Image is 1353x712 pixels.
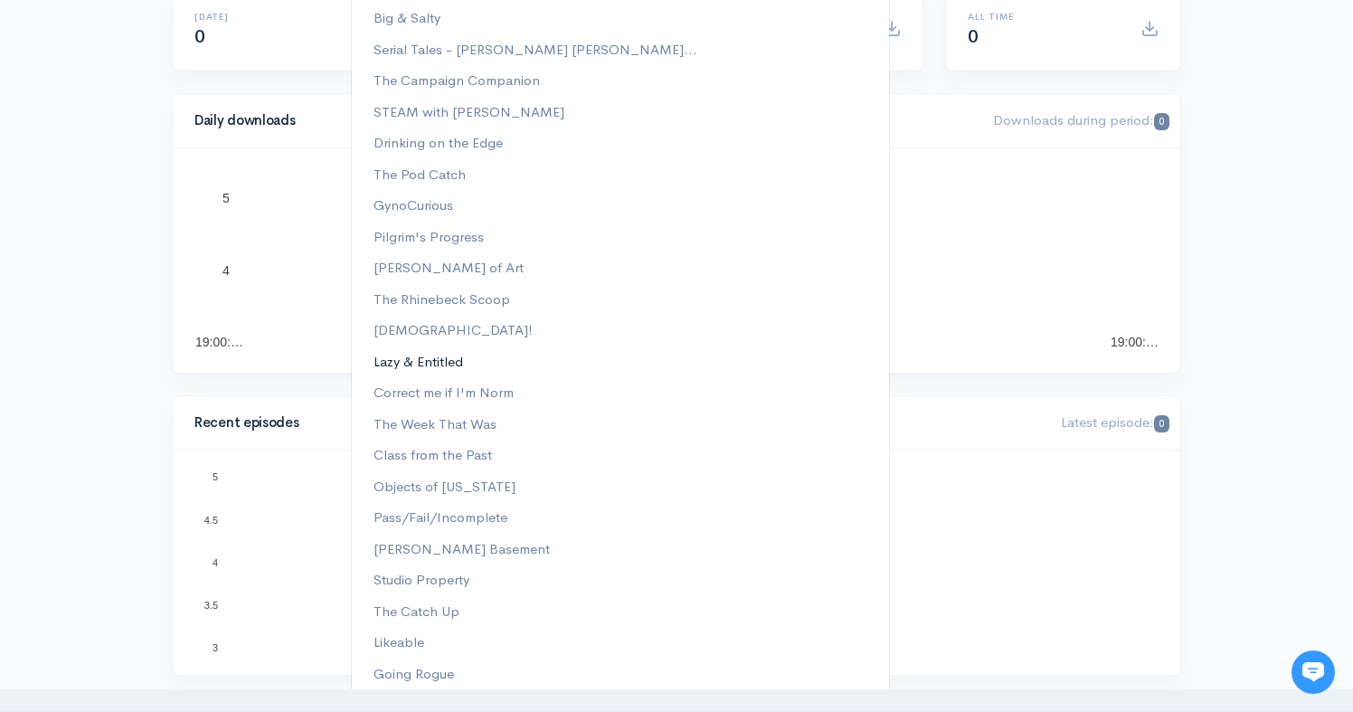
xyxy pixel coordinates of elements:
[28,240,334,276] button: New conversation
[374,133,503,154] span: Drinking on the Edge
[195,335,243,349] text: 19:00:…
[194,170,1159,351] svg: A chart.
[374,40,697,61] span: Serial Tales - [PERSON_NAME] [PERSON_NAME]...
[374,290,510,310] span: The Rhinebeck Scoop
[374,165,466,185] span: The Pod Catch
[194,415,632,431] h4: Recent episodes
[213,471,218,482] text: 5
[213,557,218,568] text: 4
[374,71,540,91] span: The Campaign Companion
[27,88,335,117] h1: Hi 👋
[968,25,979,48] span: 0
[374,8,440,29] span: Big & Salty
[1154,113,1169,130] span: 0
[1291,650,1335,694] iframe: gist-messenger-bubble-iframe
[993,111,1169,128] span: Downloads during period:
[374,570,469,591] span: Studio Property
[374,602,459,622] span: The Catch Up
[374,383,514,403] span: Correct me if I'm Norm
[204,600,218,611] text: 3.5
[204,514,218,525] text: 4.5
[374,320,533,341] span: [DEMOGRAPHIC_DATA]!
[374,352,463,373] span: Lazy & Entitled
[194,472,643,653] svg: A chart.
[194,12,345,22] h6: [DATE]
[374,632,424,653] span: Likeable
[374,508,507,528] span: Pass/Fail/Incomplete
[374,664,454,685] span: Going Rogue
[374,539,550,560] span: [PERSON_NAME] Basement
[1111,335,1159,349] text: 19:00:…
[194,113,971,128] h4: Daily downloads
[1154,415,1169,432] span: 0
[117,251,217,265] span: New conversation
[213,642,218,653] text: 3
[1061,413,1169,431] span: Latest episode:
[222,191,230,205] text: 5
[222,263,230,278] text: 4
[52,340,323,376] input: Search articles
[374,414,497,435] span: The Week That Was
[24,310,337,332] p: Find an answer quickly
[374,195,453,216] span: GynoCurious
[374,227,484,248] span: Pilgrim's Progress
[27,120,335,207] h2: Just let us know if you need anything and we'll be happy to help! 🙂
[968,12,1119,22] h6: All time
[710,472,1159,653] svg: A chart.
[374,445,492,466] span: Class from the Past
[374,477,516,498] span: Objects of [US_STATE]
[374,102,564,123] span: STEAM with [PERSON_NAME]
[194,25,205,48] span: 0
[374,258,524,279] span: [PERSON_NAME] of Art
